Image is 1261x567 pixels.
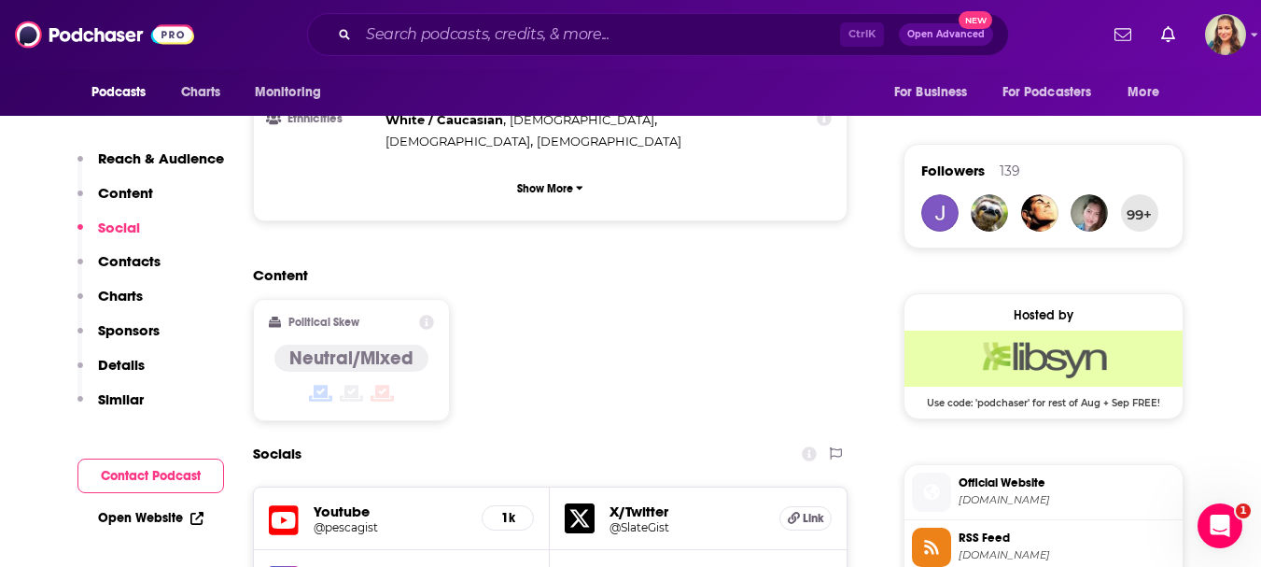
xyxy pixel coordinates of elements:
[98,184,153,202] p: Content
[98,149,224,167] p: Reach & Audience
[15,17,194,52] img: Podchaser - Follow, Share and Rate Podcasts
[385,109,506,131] span: ,
[921,194,959,232] img: Julebug
[98,219,140,236] p: Social
[1071,194,1108,232] img: teresalamis
[959,11,992,29] span: New
[1121,194,1158,232] button: 99+
[98,390,144,408] p: Similar
[840,22,884,47] span: Ctrl K
[510,112,654,127] span: [DEMOGRAPHIC_DATA]
[609,520,764,534] a: @SlateGist
[77,321,160,356] button: Sponsors
[1107,19,1139,50] a: Show notifications dropdown
[894,79,968,106] span: For Business
[358,20,840,50] input: Search podcasts, credits, & more...
[385,131,533,152] span: ,
[803,511,824,526] span: Link
[971,194,1008,232] img: alnagy
[907,30,985,39] span: Open Advanced
[1128,79,1159,106] span: More
[1236,503,1251,518] span: 1
[1205,14,1246,55] button: Show profile menu
[904,307,1183,323] div: Hosted by
[904,331,1183,407] a: Libsyn Deal: Use code: 'podchaser' for rest of Aug + Sep FREE!
[77,287,143,321] button: Charts
[1198,503,1242,548] iframe: Intercom live chat
[517,182,573,195] p: Show More
[169,75,232,110] a: Charts
[98,321,160,339] p: Sponsors
[537,134,681,149] span: [DEMOGRAPHIC_DATA]
[253,436,301,472] h2: Socials
[921,162,985,179] span: Followers
[1021,194,1058,232] img: oolyum
[77,252,161,287] button: Contacts
[98,510,203,526] a: Open Website
[959,548,1175,562] span: feeds.libsyn.com
[289,347,413,370] h4: Neutral/Mixed
[912,473,1175,512] a: Official Website[DOMAIN_NAME]
[253,266,834,284] h2: Content
[77,149,224,184] button: Reach & Audience
[78,75,171,110] button: open menu
[77,459,224,493] button: Contact Podcast
[497,510,518,526] h5: 1k
[314,520,468,534] a: @pescagist
[609,503,764,520] h5: X/Twitter
[1002,79,1092,106] span: For Podcasters
[269,113,378,125] h3: Ethnicities
[1114,75,1183,110] button: open menu
[242,75,345,110] button: open menu
[269,171,833,206] button: Show More
[990,75,1119,110] button: open menu
[1154,19,1183,50] a: Show notifications dropdown
[98,252,161,270] p: Contacts
[1000,163,1020,179] div: 139
[959,475,1175,491] span: Official Website
[912,528,1175,567] a: RSS Feed[DOMAIN_NAME]
[77,356,145,390] button: Details
[255,79,321,106] span: Monitoring
[91,79,147,106] span: Podcasts
[779,506,832,531] a: Link
[904,387,1183,409] span: Use code: 'podchaser' for rest of Aug + Sep FREE!
[881,75,991,110] button: open menu
[959,530,1175,546] span: RSS Feed
[181,79,221,106] span: Charts
[314,503,468,520] h5: Youtube
[77,219,140,253] button: Social
[77,390,144,425] button: Similar
[385,112,503,127] span: White / Caucasian
[385,134,530,149] span: [DEMOGRAPHIC_DATA]
[1205,14,1246,55] span: Logged in as adriana.guzman
[98,287,143,305] p: Charts
[288,316,359,329] h2: Political Skew
[904,331,1183,387] img: Libsyn Deal: Use code: 'podchaser' for rest of Aug + Sep FREE!
[899,23,993,46] button: Open AdvancedNew
[959,493,1175,507] span: mikepesca.com
[1205,14,1246,55] img: User Profile
[510,109,657,131] span: ,
[307,13,1009,56] div: Search podcasts, credits, & more...
[77,184,153,219] button: Content
[98,356,145,374] p: Details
